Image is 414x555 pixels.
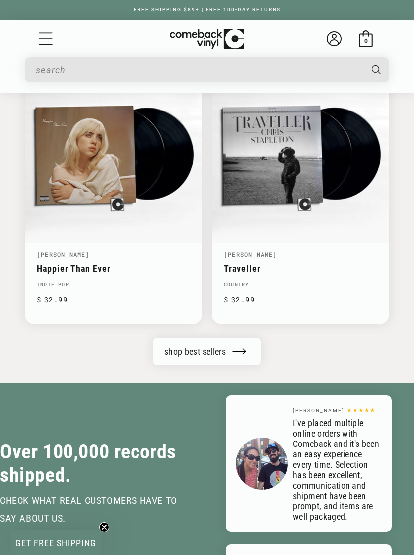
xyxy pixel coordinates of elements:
[124,7,291,12] a: FREE SHIPPING $89+ | FREE 100-DAY RETURNS
[363,57,390,82] button: Search
[25,57,389,82] div: Search
[364,37,368,45] span: 0
[37,30,54,47] summary: Menu
[347,405,376,413] p: ★★★★★
[15,538,96,548] span: GET FREE SHIPPING
[224,263,377,274] a: Traveller
[293,406,345,415] p: [PERSON_NAME]
[99,522,109,532] button: Close teaser
[236,438,288,490] img: Brian J.
[153,338,261,365] a: shop best sellers
[37,263,190,274] a: Happier Than Ever
[293,418,382,522] p: I've placed multiple online orders with Comeback and it's been an easy experience every time. Sel...
[224,250,277,258] a: [PERSON_NAME]
[37,250,90,258] a: [PERSON_NAME]
[10,530,101,555] div: GET FREE SHIPPINGClose teaser
[170,29,244,49] img: ComebackVinyl.com
[36,60,362,80] input: When autocomplete results are available use up and down arrows to review and enter to select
